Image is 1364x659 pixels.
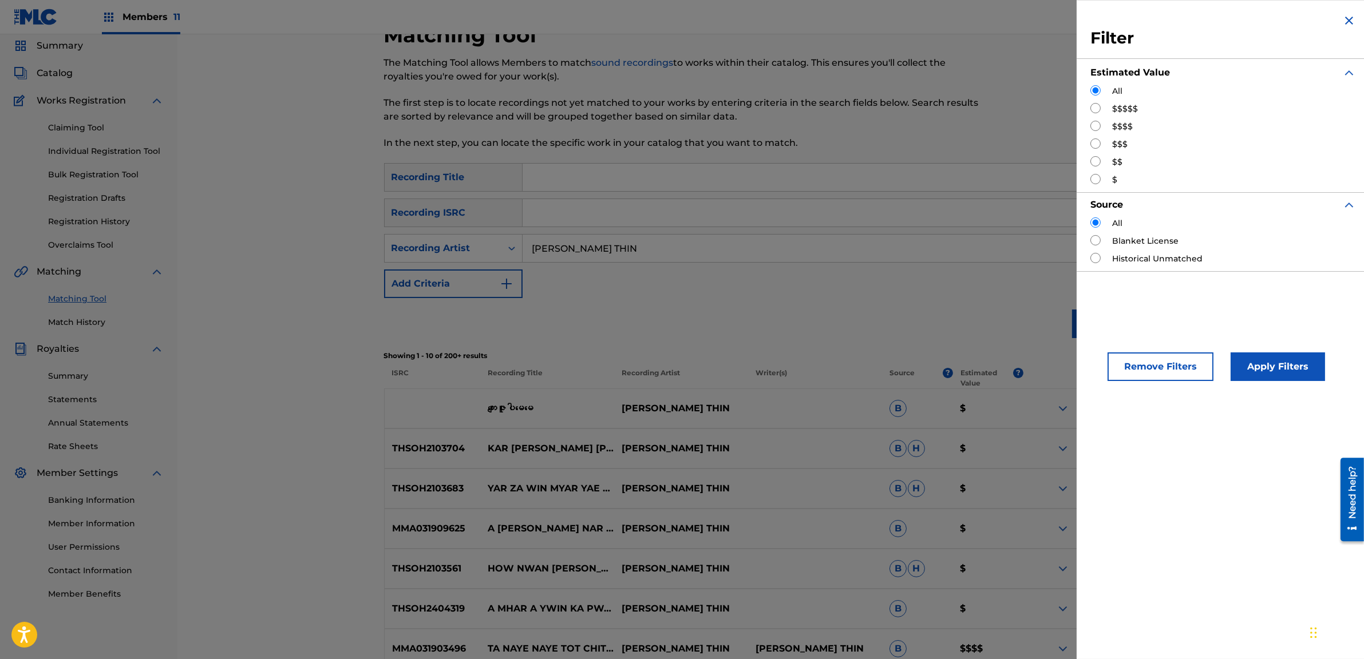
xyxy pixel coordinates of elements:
[48,169,164,181] a: Bulk Registration Tool
[480,562,614,575] p: HOW NWAN [PERSON_NAME] NAEY [PERSON_NAME] MYAR
[384,96,980,124] p: The first step is to locate recordings not yet matched to your works by entering criteria in the ...
[592,57,674,68] a: sound recordings
[37,66,73,80] span: Catalog
[1307,604,1364,659] iframe: Chat Widget
[48,293,164,305] a: Matching Tool
[1112,235,1179,247] label: Blanket License
[48,518,164,530] a: Member Information
[48,216,164,228] a: Registration History
[150,94,164,108] img: expand
[748,642,882,656] p: [PERSON_NAME] THIN
[1112,174,1117,186] label: $
[952,522,1023,535] p: $
[889,520,907,537] span: B
[14,342,27,356] img: Royalties
[48,192,164,204] a: Registration Drafts
[385,642,481,656] p: MMA031903496
[14,39,27,53] img: Summary
[150,466,164,480] img: expand
[1023,368,1157,388] p: 0 Selected
[385,562,481,575] p: THSOH2103561
[122,10,180,23] span: Members
[614,368,748,388] p: Recording Artist
[889,600,907,617] span: B
[614,562,748,575] p: [PERSON_NAME] THIN
[614,642,748,656] p: [PERSON_NAME] THIN
[1056,442,1070,455] img: expand
[1056,562,1070,575] img: expand
[14,66,73,80] a: CatalogCatalog
[102,10,116,24] img: Top Rightsholders
[37,342,79,356] span: Royalties
[1342,198,1356,212] img: expand
[1056,402,1070,415] img: expand
[1310,616,1317,650] div: Drag
[1056,482,1070,495] img: expand
[150,342,164,356] img: expand
[48,370,164,382] a: Summary
[1056,522,1070,535] img: expand
[392,241,495,255] div: Recording Artist
[614,442,748,455] p: [PERSON_NAME] THIN
[1342,66,1356,80] img: expand
[1090,28,1356,49] h3: Filter
[1112,253,1203,265] label: Historical Unmatched
[748,368,882,388] p: Writer(s)
[48,494,164,506] a: Banking Information
[500,277,513,291] img: 9d2ae6d4665cec9f34b9.svg
[889,640,907,657] span: B
[960,368,1013,388] p: Estimated Value
[14,94,29,108] img: Works Registration
[384,163,1158,344] form: Search Form
[1112,217,1122,229] label: All
[384,22,543,48] h2: Matching Tool
[1056,642,1070,656] img: expand
[48,541,164,553] a: User Permissions
[384,56,980,84] p: The Matching Tool allows Members to match to works within their catalog. This ensures you'll coll...
[480,402,614,415] p: ကျေးဇူးပါမေမေ
[480,442,614,455] p: KAR [PERSON_NAME] [PERSON_NAME]
[889,480,907,497] span: B
[614,602,748,616] p: [PERSON_NAME] THIN
[385,442,481,455] p: THSOH2103704
[14,265,28,279] img: Matching
[48,122,164,134] a: Claiming Tool
[1056,602,1070,616] img: expand
[1112,85,1122,97] label: All
[1332,453,1364,545] iframe: Resource Center
[37,466,118,480] span: Member Settings
[37,39,83,53] span: Summary
[384,368,480,388] p: ISRC
[385,602,481,616] p: THSOH2404319
[1231,352,1325,381] button: Apply Filters
[908,560,925,577] span: H
[48,394,164,406] a: Statements
[1072,309,1158,338] button: Search
[614,482,748,495] p: [PERSON_NAME] THIN
[48,417,164,429] a: Annual Statements
[384,136,980,150] p: In the next step, you can locate the specific work in your catalog that you want to match.
[1112,156,1122,168] label: $$
[385,522,481,535] p: MMA031909625
[480,522,614,535] p: A [PERSON_NAME] NAR EAIN MAT
[150,265,164,279] img: expand
[384,351,1158,361] p: Showing 1 - 10 of 200+ results
[173,11,180,22] span: 11
[37,94,126,108] span: Works Registration
[889,368,915,388] p: Source
[48,440,164,452] a: Rate Sheets
[14,66,27,80] img: Catalog
[480,602,614,616] p: A MHAR A YWIN KA PWAL
[952,482,1023,495] p: $
[614,402,748,415] p: [PERSON_NAME] THIN
[1013,368,1023,378] span: ?
[952,602,1023,616] p: $
[908,440,925,457] span: H
[480,642,614,656] p: TA NAYE NAYE TOT CHIT LAR LAINT ML
[952,442,1023,455] p: $
[48,565,164,577] a: Contact Information
[48,588,164,600] a: Member Benefits
[952,562,1023,575] p: $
